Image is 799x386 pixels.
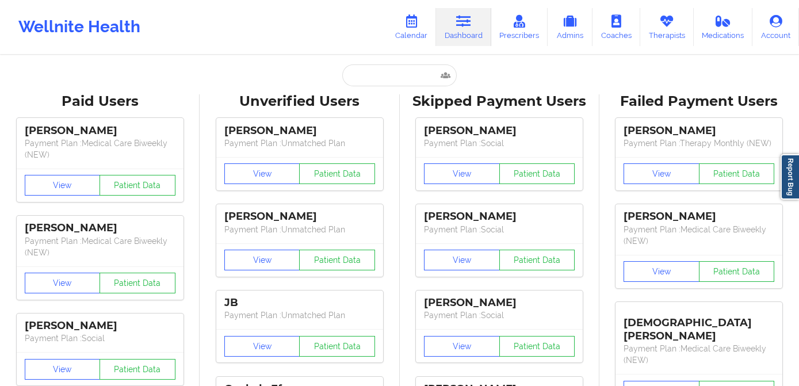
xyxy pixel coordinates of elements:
button: View [224,163,300,184]
button: View [25,359,101,380]
button: View [25,175,101,196]
button: View [25,273,101,293]
p: Payment Plan : Social [424,309,575,321]
button: View [624,261,699,282]
p: Payment Plan : Social [424,224,575,235]
button: Patient Data [100,273,175,293]
button: View [424,250,500,270]
div: JB [224,296,375,309]
button: Patient Data [699,261,775,282]
p: Payment Plan : Social [25,333,175,344]
p: Payment Plan : Medical Care Biweekly (NEW) [624,224,774,247]
button: Patient Data [100,359,175,380]
div: Unverified Users [208,93,391,110]
p: Payment Plan : Medical Care Biweekly (NEW) [25,235,175,258]
button: Patient Data [100,175,175,196]
a: Medications [694,8,753,46]
div: [PERSON_NAME] [25,124,175,137]
a: Prescribers [491,8,548,46]
p: Payment Plan : Unmatched Plan [224,309,375,321]
div: [PERSON_NAME] [25,319,175,333]
p: Payment Plan : Therapy Monthly (NEW) [624,137,774,149]
a: Account [752,8,799,46]
button: Patient Data [299,336,375,357]
div: [DEMOGRAPHIC_DATA][PERSON_NAME] [624,308,774,343]
div: [PERSON_NAME] [424,210,575,223]
div: [PERSON_NAME] [624,210,774,223]
a: Therapists [640,8,694,46]
button: Patient Data [499,336,575,357]
p: Payment Plan : Social [424,137,575,149]
button: View [624,163,699,184]
div: [PERSON_NAME] [424,124,575,137]
div: [PERSON_NAME] [424,296,575,309]
button: Patient Data [499,163,575,184]
p: Payment Plan : Medical Care Biweekly (NEW) [624,343,774,366]
div: [PERSON_NAME] [624,124,774,137]
button: Patient Data [299,163,375,184]
p: Payment Plan : Unmatched Plan [224,137,375,149]
div: [PERSON_NAME] [25,221,175,235]
button: View [424,163,500,184]
button: View [424,336,500,357]
div: [PERSON_NAME] [224,124,375,137]
button: View [224,250,300,270]
p: Payment Plan : Unmatched Plan [224,224,375,235]
div: [PERSON_NAME] [224,210,375,223]
a: Coaches [592,8,640,46]
a: Report Bug [781,154,799,200]
a: Admins [548,8,592,46]
div: Failed Payment Users [607,93,791,110]
a: Calendar [387,8,436,46]
p: Payment Plan : Medical Care Biweekly (NEW) [25,137,175,160]
a: Dashboard [436,8,491,46]
button: Patient Data [699,163,775,184]
button: Patient Data [299,250,375,270]
button: Patient Data [499,250,575,270]
button: View [224,336,300,357]
div: Paid Users [8,93,192,110]
div: Skipped Payment Users [408,93,591,110]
